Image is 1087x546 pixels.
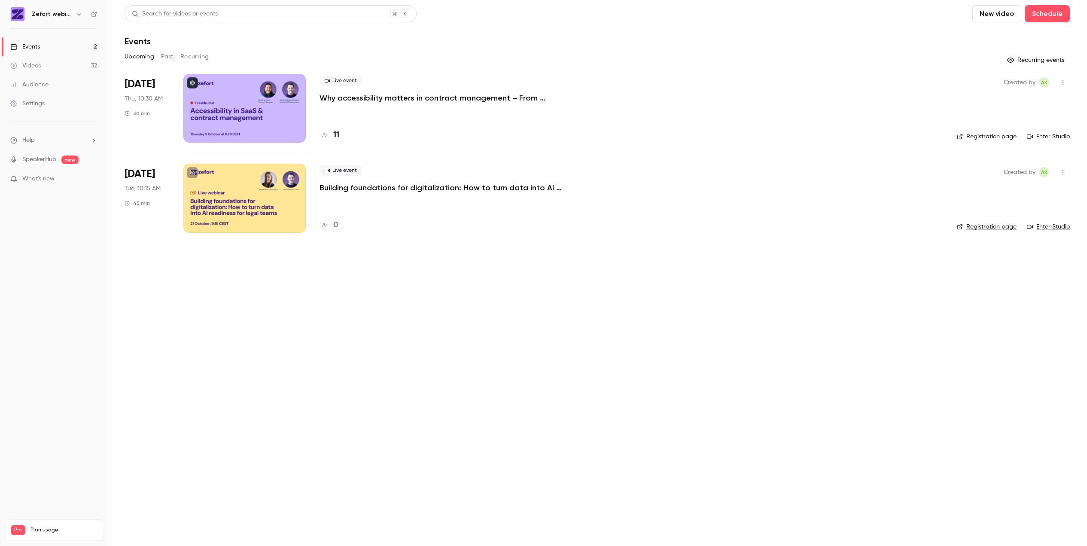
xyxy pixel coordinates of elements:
span: AK [1041,77,1047,88]
a: SpeakerHub [22,155,56,164]
button: Past [161,50,174,64]
h4: 0 [333,220,338,231]
h1: Events [125,36,151,46]
div: 45 min [125,200,150,207]
a: 11 [320,129,339,141]
div: Events [10,43,40,51]
button: Recurring events [1003,53,1070,67]
div: Oct 21 Tue, 10:15 AM (Europe/Helsinki) [125,164,170,232]
a: Registration page [957,132,1017,141]
span: new [61,156,79,164]
button: Upcoming [125,50,154,64]
span: Tue, 10:15 AM [125,184,161,193]
span: [DATE] [125,167,155,181]
div: Videos [10,61,41,70]
button: Recurring [180,50,209,64]
span: Anna Kauppila [1039,77,1049,88]
span: Help [22,136,35,145]
a: Building foundations for digitalization: How to turn data into AI readiness for legal teams [320,183,577,193]
a: 0 [320,220,338,231]
div: Oct 9 Thu, 10:30 AM (Europe/Helsinki) [125,74,170,143]
iframe: Noticeable Trigger [87,175,97,183]
h4: 11 [333,129,339,141]
a: Enter Studio [1027,132,1070,141]
h6: Zefort webinars [32,10,72,18]
span: AK [1041,167,1047,177]
img: Zefort webinars [11,7,24,21]
span: Live event [320,76,362,86]
div: 30 min [125,110,150,117]
span: Created by [1004,167,1035,177]
span: [DATE] [125,77,155,91]
span: Live event [320,165,362,176]
button: New video [972,5,1021,22]
span: Pro [11,525,25,535]
span: Anna Kauppila [1039,167,1049,177]
span: Thu, 10:30 AM [125,95,163,103]
div: Audience [10,80,49,89]
li: help-dropdown-opener [10,136,97,145]
span: Created by [1004,77,1035,88]
button: Schedule [1025,5,1070,22]
div: Settings [10,99,45,108]
span: Plan usage [30,527,97,534]
a: Enter Studio [1027,223,1070,231]
a: Registration page [957,223,1017,231]
a: Why accessibility matters in contract management – From regulation to real-world usability [320,93,577,103]
span: What's new [22,174,55,183]
div: Search for videos or events [132,9,218,18]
